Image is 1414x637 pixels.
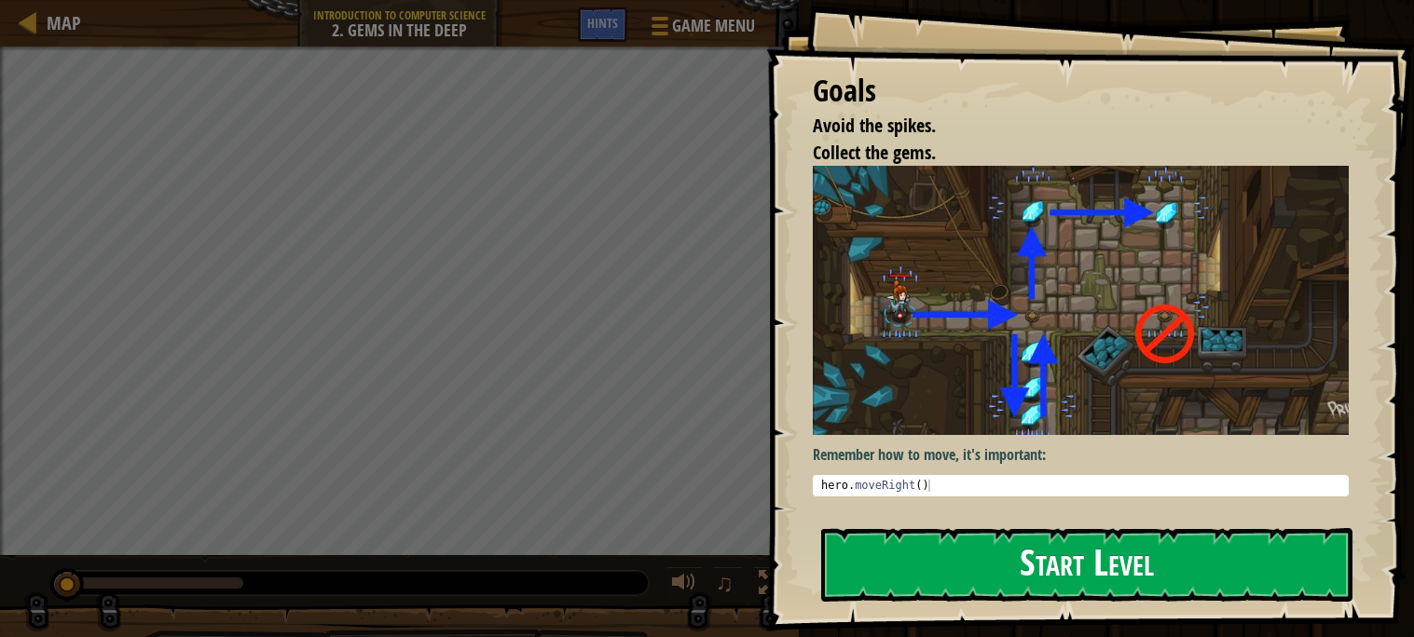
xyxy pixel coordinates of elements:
span: Game Menu [672,14,755,38]
button: ♫ [712,566,744,604]
button: Toggle fullscreen [752,566,789,604]
button: Start Level [821,528,1352,602]
button: Adjust volume [666,566,703,604]
a: Map [37,10,81,35]
span: Avoid the spikes. [813,113,936,138]
span: ♫ [716,569,734,597]
button: Game Menu [637,7,766,51]
div: Goals [813,70,1349,113]
li: Avoid the spikes. [789,113,1344,140]
p: Remember how to move, it's important: [813,444,1349,466]
span: Map [47,10,81,35]
img: Gems in the deep [813,166,1349,435]
span: Hints [587,14,618,32]
span: Collect the gems. [813,140,936,165]
li: Collect the gems. [789,140,1344,167]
